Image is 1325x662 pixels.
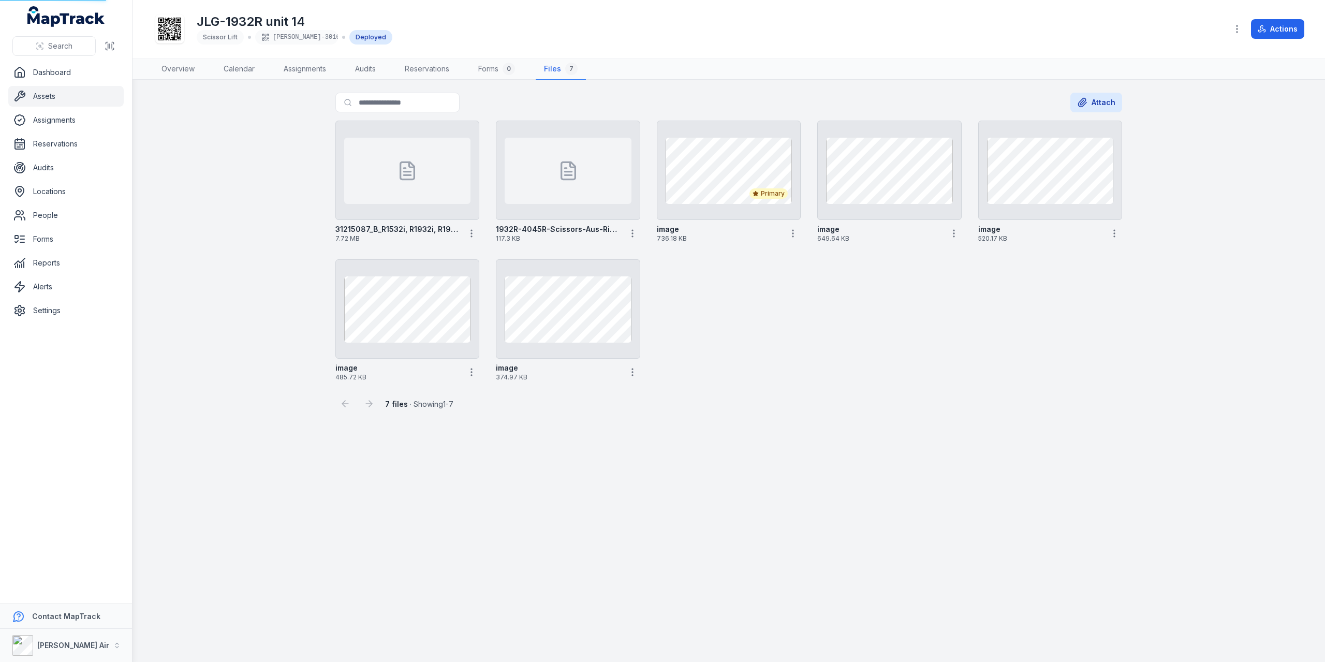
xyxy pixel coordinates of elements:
strong: [PERSON_NAME] Air [37,641,109,650]
a: Audits [347,58,384,80]
a: Dashboard [8,62,124,83]
button: Attach [1070,93,1122,112]
a: Overview [153,58,203,80]
a: MapTrack [27,6,105,27]
a: Files7 [536,58,586,80]
strong: image [496,363,518,373]
strong: image [335,363,358,373]
span: 117.3 KB [496,234,620,243]
a: Reports [8,253,124,273]
h1: JLG-1932R unit 14 [197,13,392,30]
strong: image [657,224,679,234]
span: 520.17 KB [978,234,1102,243]
span: 485.72 KB [335,373,460,381]
strong: image [978,224,1000,234]
span: · Showing 1 - 7 [385,400,453,408]
div: 0 [503,63,515,75]
a: Forms [8,229,124,249]
button: Search [12,36,96,56]
strong: 7 files [385,400,408,408]
a: People [8,205,124,226]
a: Reservations [8,134,124,154]
a: Assignments [8,110,124,130]
a: Forms0 [470,58,523,80]
a: Settings [8,300,124,321]
strong: 31215087_B_R1532i, R1932i, R1932_JLG_Operation_English [335,224,460,234]
a: Audits [8,157,124,178]
span: 374.97 KB [496,373,620,381]
span: Search [48,41,72,51]
a: Alerts [8,276,124,297]
a: Reservations [396,58,458,80]
strong: 1932R-4045R-Scissors-Aus-Risk-Assessment-2018 [496,224,620,234]
span: 7.72 MB [335,234,460,243]
a: Calendar [215,58,263,80]
span: Scissor Lift [203,33,238,41]
button: Actions [1251,19,1304,39]
a: Assignments [275,58,334,80]
div: [PERSON_NAME]-3010 [255,30,338,45]
div: Deployed [349,30,392,45]
a: Assets [8,86,124,107]
a: Locations [8,181,124,202]
strong: Contact MapTrack [32,612,100,621]
div: Primary [749,188,788,199]
strong: image [817,224,840,234]
div: 7 [565,63,578,75]
span: 649.64 KB [817,234,941,243]
span: 736.18 KB [657,234,781,243]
